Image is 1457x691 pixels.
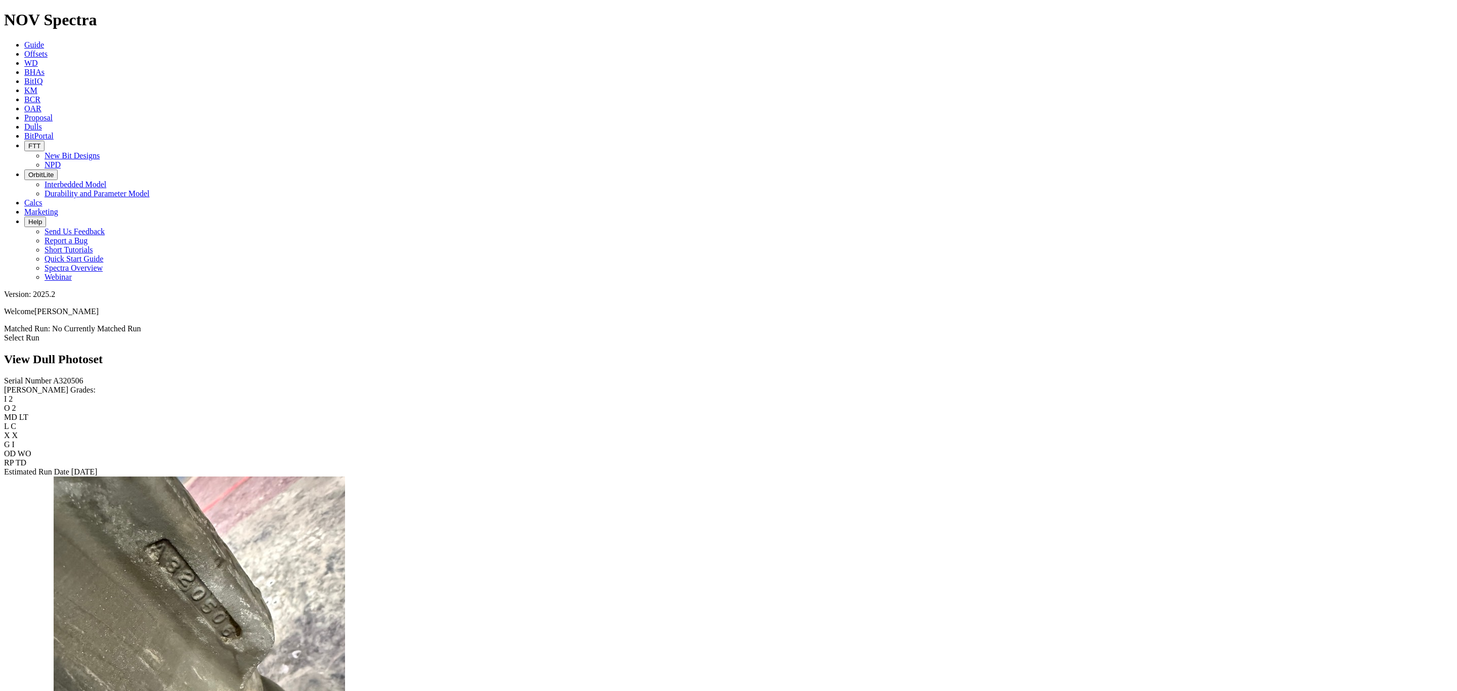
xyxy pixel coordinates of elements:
[24,50,48,58] a: Offsets
[18,449,31,458] span: WO
[12,404,16,412] span: 2
[24,217,46,227] button: Help
[24,86,37,95] a: KM
[24,141,45,151] button: FTT
[4,324,50,333] span: Matched Run:
[4,440,10,449] label: G
[71,467,98,476] span: [DATE]
[4,11,1453,29] h1: NOV Spectra
[4,431,10,440] label: X
[45,227,105,236] a: Send Us Feedback
[12,431,18,440] span: X
[19,413,28,421] span: LT
[24,95,40,104] a: BCR
[9,395,13,403] span: 2
[4,413,17,421] label: MD
[24,104,41,113] a: OAR
[24,122,42,131] a: Dulls
[45,180,106,189] a: Interbedded Model
[24,198,42,207] a: Calcs
[4,422,9,430] label: L
[53,376,83,385] span: A320506
[45,254,103,263] a: Quick Start Guide
[24,40,44,49] a: Guide
[4,458,14,467] label: RP
[28,142,40,150] span: FTT
[4,307,1453,316] p: Welcome
[24,207,58,216] a: Marketing
[4,385,1453,395] div: [PERSON_NAME] Grades:
[34,307,99,316] span: [PERSON_NAME]
[4,449,16,458] label: OD
[45,160,61,169] a: NPD
[45,189,150,198] a: Durability and Parameter Model
[24,68,45,76] a: BHAs
[45,151,100,160] a: New Bit Designs
[4,290,1453,299] div: Version: 2025.2
[52,324,141,333] span: No Currently Matched Run
[45,273,72,281] a: Webinar
[24,169,58,180] button: OrbitLite
[45,245,93,254] a: Short Tutorials
[4,376,52,385] label: Serial Number
[4,404,10,412] label: O
[28,171,54,179] span: OrbitLite
[4,395,7,403] label: I
[4,353,1453,366] h2: View Dull Photoset
[12,440,15,449] span: I
[45,264,103,272] a: Spectra Overview
[28,218,42,226] span: Help
[4,333,39,342] a: Select Run
[45,236,88,245] a: Report a Bug
[16,458,26,467] span: TD
[4,467,69,476] label: Estimated Run Date
[24,132,54,140] a: BitPortal
[24,113,53,122] a: Proposal
[11,422,16,430] span: C
[24,59,38,67] a: WD
[24,77,42,85] a: BitIQ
